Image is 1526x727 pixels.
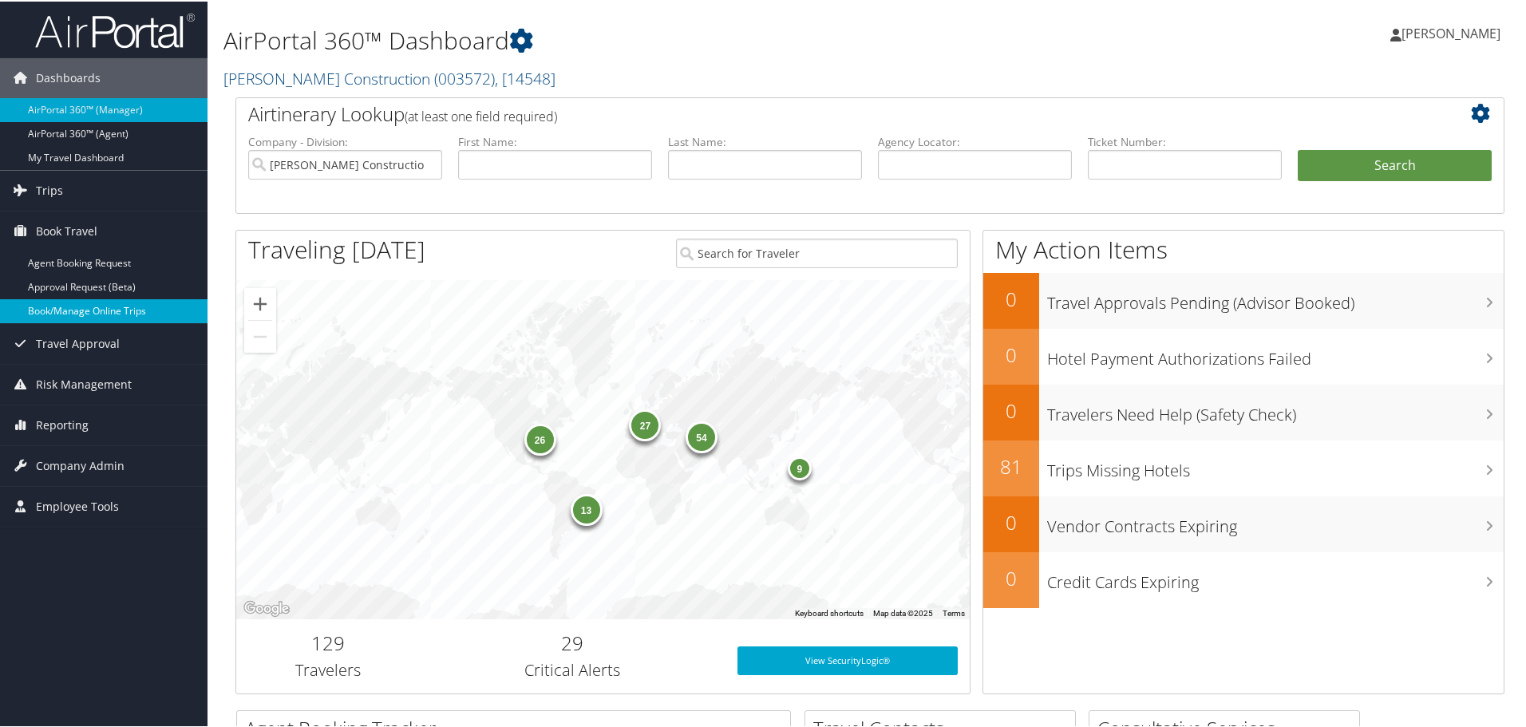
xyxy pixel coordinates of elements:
img: airportal-logo.png [35,10,195,48]
h3: Hotel Payment Authorizations Failed [1047,338,1504,369]
button: Zoom in [244,286,276,318]
div: 54 [686,419,718,451]
span: Employee Tools [36,485,119,525]
h3: Critical Alerts [432,658,714,680]
button: Search [1298,148,1492,180]
label: Ticket Number: [1088,132,1282,148]
h1: My Action Items [983,231,1504,265]
span: , [ 14548 ] [495,66,555,88]
button: Zoom out [244,319,276,351]
h2: 81 [983,452,1039,479]
a: 0Travel Approvals Pending (Advisor Booked) [983,271,1504,327]
a: [PERSON_NAME] [1390,8,1516,56]
h3: Trips Missing Hotels [1047,450,1504,480]
div: 27 [629,408,661,440]
label: Company - Division: [248,132,442,148]
div: 26 [524,422,555,454]
span: Reporting [36,404,89,444]
a: 0Vendor Contracts Expiring [983,495,1504,551]
div: 9 [788,454,812,478]
a: Open this area in Google Maps (opens a new window) [240,597,293,618]
h2: 0 [983,563,1039,591]
h3: Travelers Need Help (Safety Check) [1047,394,1504,425]
label: Last Name: [668,132,862,148]
a: 0Credit Cards Expiring [983,551,1504,606]
span: Map data ©2025 [873,607,933,616]
h3: Travel Approvals Pending (Advisor Booked) [1047,283,1504,313]
span: Trips [36,169,63,209]
a: 81Trips Missing Hotels [983,439,1504,495]
span: [PERSON_NAME] [1401,23,1500,41]
a: Terms (opens in new tab) [943,607,965,616]
h2: 0 [983,508,1039,535]
a: 0Travelers Need Help (Safety Check) [983,383,1504,439]
span: (at least one field required) [405,106,557,124]
a: View SecurityLogic® [737,645,958,674]
h3: Vendor Contracts Expiring [1047,506,1504,536]
label: First Name: [458,132,652,148]
h3: Credit Cards Expiring [1047,562,1504,592]
span: Dashboards [36,57,101,97]
span: Book Travel [36,210,97,250]
a: [PERSON_NAME] Construction [223,66,555,88]
button: Keyboard shortcuts [795,606,864,618]
h2: 0 [983,396,1039,423]
span: ( 003572 ) [434,66,495,88]
a: 0Hotel Payment Authorizations Failed [983,327,1504,383]
h1: AirPortal 360™ Dashboard [223,22,1085,56]
label: Agency Locator: [878,132,1072,148]
h2: 0 [983,284,1039,311]
div: 13 [570,492,602,524]
h2: 29 [432,628,714,655]
h2: 0 [983,340,1039,367]
h1: Traveling [DATE] [248,231,425,265]
input: Search for Traveler [676,237,958,267]
span: Risk Management [36,363,132,403]
h2: Airtinerary Lookup [248,99,1386,126]
span: Company Admin [36,444,125,484]
span: Travel Approval [36,322,120,362]
h3: Travelers [248,658,408,680]
img: Google [240,597,293,618]
h2: 129 [248,628,408,655]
